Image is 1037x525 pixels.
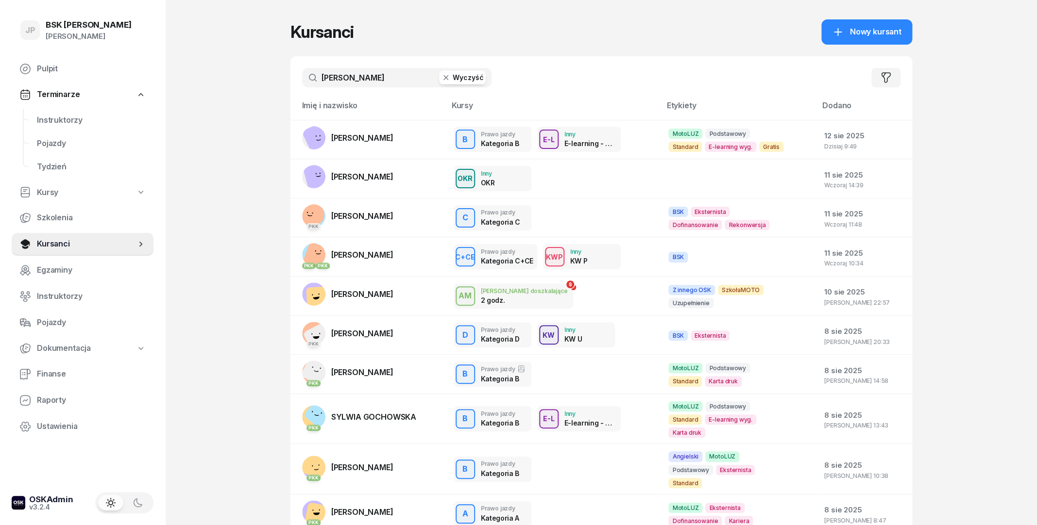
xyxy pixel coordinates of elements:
button: B [456,364,475,384]
a: Pojazdy [12,311,153,334]
div: 2 godz. [481,296,531,304]
div: Inny [570,248,588,255]
span: Angielski [668,451,702,461]
h1: Kursanci [290,23,354,41]
button: Wyczyść [439,71,486,84]
div: KW P [570,257,588,265]
button: A [456,504,475,524]
div: PKK [306,425,321,431]
div: D [459,327,472,344]
div: Kategoria B [481,375,525,383]
div: OKR [481,179,495,187]
span: Ustawienia [37,420,146,433]
div: 8 sie 2025 [824,325,904,338]
span: Dofinansowanie [668,220,722,230]
div: 8 sie 2025 [824,504,904,516]
span: Standard [668,376,702,386]
div: Prawo jazdy [481,327,520,333]
div: KW U [564,335,582,343]
div: Kategoria B [481,139,519,148]
span: [PERSON_NAME] [331,211,393,221]
th: Kursy [446,99,661,120]
span: Karta druk [668,427,705,438]
div: E-L [539,133,559,146]
a: Nowy kursant [821,19,912,45]
a: Kursy [12,181,153,204]
div: OSKAdmin [29,495,73,504]
span: [PERSON_NAME] [331,172,393,181]
span: Nowy kursant [850,26,901,38]
div: Prawo jazdy [481,460,519,467]
div: [PERSON_NAME] doszkalające [481,288,568,294]
a: [PERSON_NAME] [302,126,393,149]
button: AM [456,286,475,306]
span: SzkołaMOTO [718,285,764,295]
span: Podstawowy [668,465,713,475]
span: BSK [668,207,688,217]
a: Pulpit [12,57,153,81]
div: Dzisiaj 9:49 [824,143,904,149]
span: [PERSON_NAME] [331,250,393,260]
div: PKK [306,341,321,347]
div: B [459,366,472,382]
a: PKKSYLWIA GOCHOWSKA [302,405,416,428]
span: Szkolenia [37,212,146,224]
span: Pojazdy [37,316,146,329]
span: [PERSON_NAME] [331,507,393,517]
div: PKK [306,380,321,386]
div: PKK [306,475,321,481]
div: Kategoria A [481,514,519,522]
span: MotoLUZ [668,503,702,513]
button: B [456,459,475,479]
div: 11 sie 2025 [824,208,904,220]
div: BSK [PERSON_NAME] [46,21,131,29]
span: E-learning wyg. [705,414,756,425]
span: E-learning wyg. [705,142,756,152]
div: KWP [542,251,567,263]
a: Raporty [12,389,153,412]
a: PKK[PERSON_NAME] [302,204,393,228]
div: Kategoria B [481,419,519,427]
span: JP [25,26,35,34]
div: 8 sie 2025 [824,409,904,422]
span: Eksternista [691,330,730,341]
span: MotoLUZ [668,401,702,411]
span: Eksternista [705,503,744,513]
div: Wczoraj 10:34 [824,260,904,266]
span: Kursy [37,186,58,199]
div: 11 sie 2025 [824,169,904,181]
button: E-L [539,409,559,428]
div: Kategoria B [481,469,519,477]
span: BSK [668,252,688,262]
input: Szukaj [302,68,492,87]
div: Prawo jazdy [481,505,519,511]
div: Kategoria C+CE [481,257,531,265]
div: 11 sie 2025 [824,247,904,260]
a: Finanse [12,362,153,386]
button: B [456,409,475,428]
a: Pojazdy [29,132,153,155]
div: Inny [564,131,615,137]
span: MotoLUZ [705,451,739,461]
span: Podstawowy [705,363,749,373]
div: 10 sie 2025 [824,286,904,298]
span: Standard [668,414,702,425]
button: B [456,130,475,149]
span: Karta druk [705,376,741,386]
span: Pojazdy [37,137,146,150]
div: E-learning - 90 dni [564,139,615,148]
div: E-L [539,412,559,425]
span: Egzaminy [37,264,146,277]
span: BSK [668,330,688,341]
div: Prawo jazdy [481,248,531,255]
a: PKK[PERSON_NAME] [302,456,393,479]
a: Ustawienia [12,415,153,438]
a: Instruktorzy [29,109,153,132]
div: Prawo jazdy [481,365,525,373]
span: Instruktorzy [37,290,146,303]
span: Eksternista [691,207,730,217]
div: Inny [481,170,495,177]
button: C [456,208,475,228]
span: Gratis [759,142,783,152]
span: [PERSON_NAME] [331,289,393,299]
